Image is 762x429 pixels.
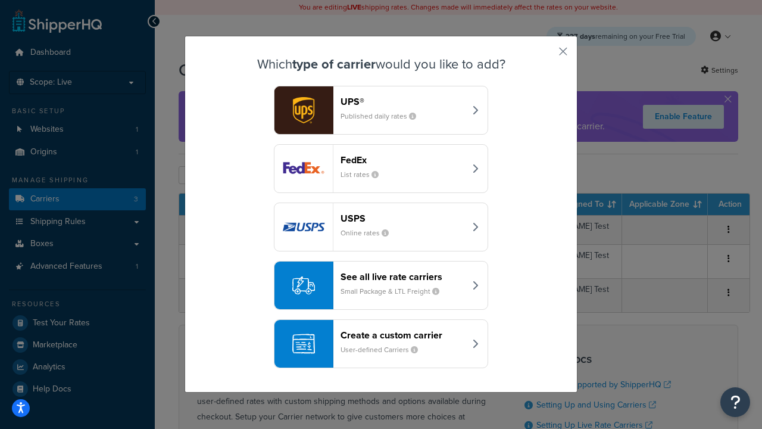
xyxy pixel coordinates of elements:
button: fedEx logoFedExList rates [274,144,488,193]
img: icon-carrier-custom-c93b8a24.svg [292,332,315,355]
small: User-defined Carriers [341,344,427,355]
button: usps logoUSPSOnline rates [274,203,488,251]
button: ups logoUPS®Published daily rates [274,86,488,135]
button: See all live rate carriersSmall Package & LTL Freight [274,261,488,310]
img: fedEx logo [274,145,333,192]
small: Online rates [341,228,398,238]
h3: Which would you like to add? [215,57,547,71]
small: List rates [341,169,388,180]
header: UPS® [341,96,465,107]
strong: type of carrier [292,54,376,74]
img: ups logo [274,86,333,134]
header: Create a custom carrier [341,329,465,341]
header: FedEx [341,154,465,166]
header: See all live rate carriers [341,271,465,282]
img: icon-carrier-liverate-becf4550.svg [292,274,315,297]
small: Published daily rates [341,111,426,122]
small: Small Package & LTL Freight [341,286,449,297]
button: Create a custom carrierUser-defined Carriers [274,319,488,368]
button: Open Resource Center [720,387,750,417]
img: usps logo [274,203,333,251]
header: USPS [341,213,465,224]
